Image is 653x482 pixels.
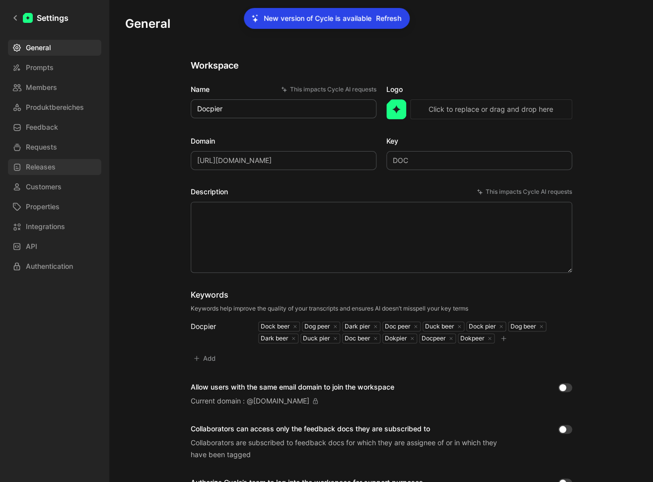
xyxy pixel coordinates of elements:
[191,305,468,313] div: Keywords help improve the quality of your transcripts and ensures AI doesn’t misspell your key terms
[26,141,57,153] span: Requests
[8,8,73,28] a: Settings
[477,187,572,197] div: This impacts Cycle AI requests
[386,83,572,95] label: Logo
[8,199,101,215] a: Properties
[343,322,370,330] div: Dark pier
[191,289,468,301] div: Keywords
[191,151,376,170] input: Some placeholder
[26,42,51,54] span: General
[458,334,484,342] div: Dokpeer
[26,62,54,74] span: Prompts
[191,135,376,147] label: Domain
[191,351,220,365] button: Add
[125,16,170,32] h1: General
[26,101,84,113] span: Produktbereiches
[191,83,376,95] label: Name
[191,423,508,435] div: Collaborators can access only the feedback docs they are subscribed to
[375,12,402,25] button: Refresh
[8,139,101,155] a: Requests
[191,186,572,198] label: Description
[26,241,37,252] span: API
[26,121,58,133] span: Feedback
[259,322,290,330] div: Dock beer
[26,221,65,233] span: Integrations
[264,12,371,24] p: New version of Cycle is available
[26,81,57,93] span: Members
[383,322,410,330] div: Doc peer
[423,322,454,330] div: Duck beer
[302,322,330,330] div: Dog peer
[191,437,508,461] div: Collaborators are subscribed to feedback docs for which they are assignee of or in which they hav...
[8,258,101,274] a: Authentication
[8,179,101,195] a: Customers
[191,321,246,332] div: Docpier
[376,12,401,24] span: Refresh
[8,219,101,235] a: Integrations
[26,181,62,193] span: Customers
[26,260,73,272] span: Authentication
[253,395,309,407] div: [DOMAIN_NAME]
[420,334,445,342] div: Docpeer
[467,322,496,330] div: Dock pier
[8,40,101,56] a: General
[26,201,60,213] span: Properties
[386,135,572,147] label: Key
[343,334,370,342] div: Doc beer
[37,12,69,24] h1: Settings
[8,80,101,95] a: Members
[8,119,101,135] a: Feedback
[8,239,101,254] a: API
[301,334,330,342] div: Duck pier
[410,99,572,119] button: Click to replace or drag and drop here
[259,334,288,342] div: Dark beer
[508,322,536,330] div: Dog beer
[386,99,406,119] img: logo
[383,334,407,342] div: Dokpier
[8,99,101,115] a: Produktbereiches
[26,161,56,173] span: Releases
[191,395,318,407] div: Current domain : @
[281,84,376,94] div: This impacts Cycle AI requests
[8,159,101,175] a: Releases
[191,60,572,72] h2: Workspace
[191,381,394,393] div: Allow users with the same email domain to join the workspace
[8,60,101,76] a: Prompts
